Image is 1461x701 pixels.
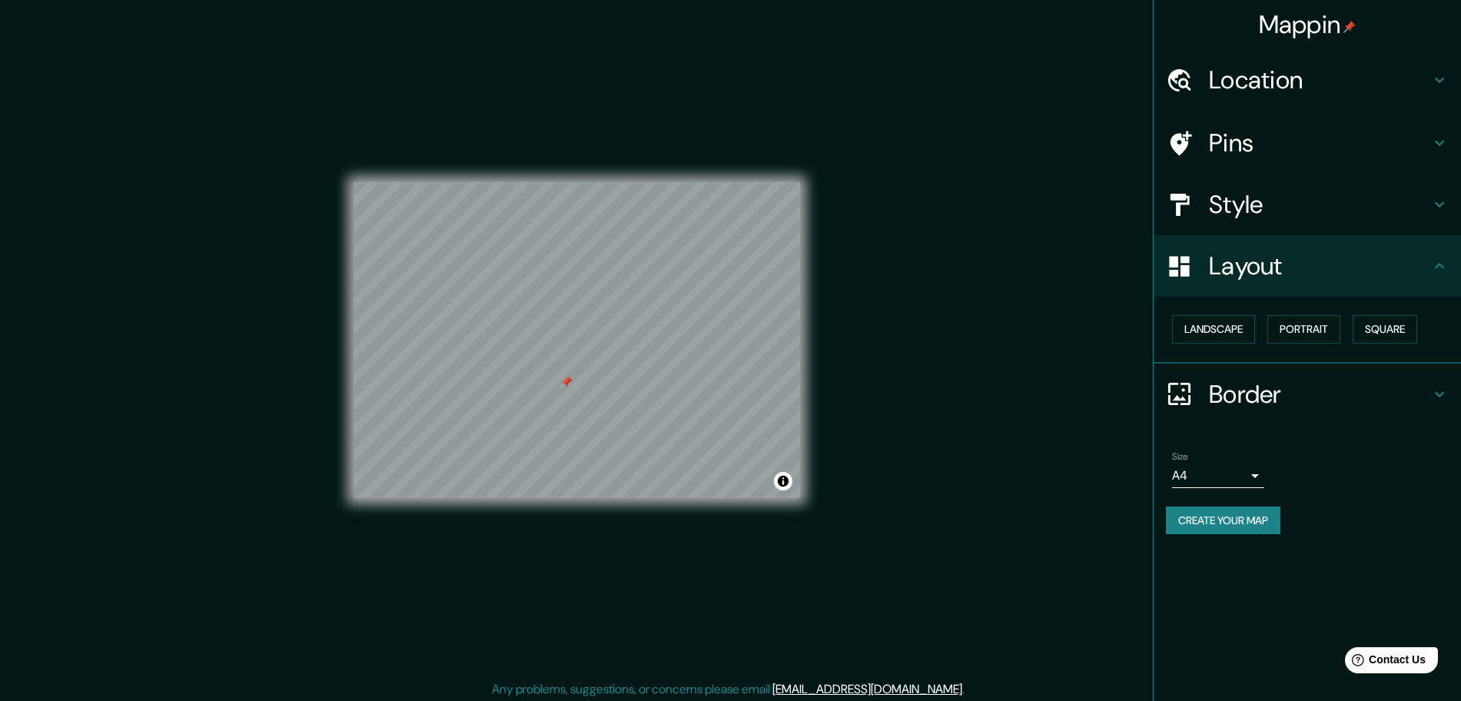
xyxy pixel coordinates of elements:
[1154,112,1461,174] div: Pins
[1267,315,1340,344] button: Portrait
[967,680,970,699] div: .
[1259,9,1356,40] h4: Mappin
[1209,65,1430,95] h4: Location
[1343,21,1356,33] img: pin-icon.png
[1353,315,1417,344] button: Square
[1166,507,1280,535] button: Create your map
[1209,251,1430,281] h4: Layout
[1154,49,1461,111] div: Location
[774,472,792,490] button: Toggle attribution
[1154,364,1461,425] div: Border
[1209,128,1430,158] h4: Pins
[772,681,962,697] a: [EMAIL_ADDRESS][DOMAIN_NAME]
[1154,174,1461,235] div: Style
[1209,379,1430,410] h4: Border
[1172,450,1188,463] label: Size
[1324,641,1444,684] iframe: Help widget launcher
[1154,235,1461,297] div: Layout
[1172,463,1264,488] div: A4
[354,182,800,498] canvas: Map
[1209,189,1430,220] h4: Style
[965,680,967,699] div: .
[492,680,965,699] p: Any problems, suggestions, or concerns please email .
[1172,315,1255,344] button: Landscape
